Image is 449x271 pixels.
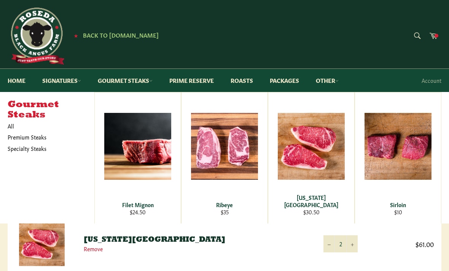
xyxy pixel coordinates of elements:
div: $24.50 [100,208,176,216]
div: [US_STATE][GEOGRAPHIC_DATA] [273,194,350,209]
img: New York Strip [278,113,345,180]
div: Sirloin [360,201,436,208]
img: Roseda Beef [8,8,65,65]
a: ★ Back to [DOMAIN_NAME] [70,32,159,38]
span: ★ [74,32,78,38]
img: New York Strip [19,220,65,266]
a: [US_STATE][GEOGRAPHIC_DATA] [84,236,225,244]
a: Gourmet Steaks [90,69,160,92]
div: $30.50 [273,208,350,216]
a: Sirloin Sirloin $10 [355,92,441,223]
div: Filet Mignon [100,201,176,208]
span: Back to [DOMAIN_NAME] [83,31,159,39]
span: $61.00 [373,239,434,248]
a: Signatures [35,69,89,92]
a: Premium Steaks [4,132,87,143]
button: Reduce item quantity by one [323,235,335,252]
a: New York Strip [US_STATE][GEOGRAPHIC_DATA] $30.50 [268,92,355,223]
h5: Gourmet Steaks [8,100,94,120]
div: Ribeye [186,201,263,208]
div: $10 [360,208,436,216]
a: Ribeye Ribeye $35 [181,92,268,223]
img: Ribeye [191,113,258,180]
a: Specialty Steaks [4,143,87,154]
button: Increase item quantity by one [346,235,358,252]
a: Filet Mignon Filet Mignon $24.50 [94,92,181,223]
img: Filet Mignon [104,113,171,180]
a: Prime Reserve [162,69,221,92]
div: $35 [186,208,263,216]
a: Roasts [223,69,261,92]
a: All [4,120,94,132]
a: Remove [84,245,103,252]
a: Packages [262,69,307,92]
a: Other [308,69,346,92]
img: Sirloin [365,113,431,180]
a: Account [418,69,445,92]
